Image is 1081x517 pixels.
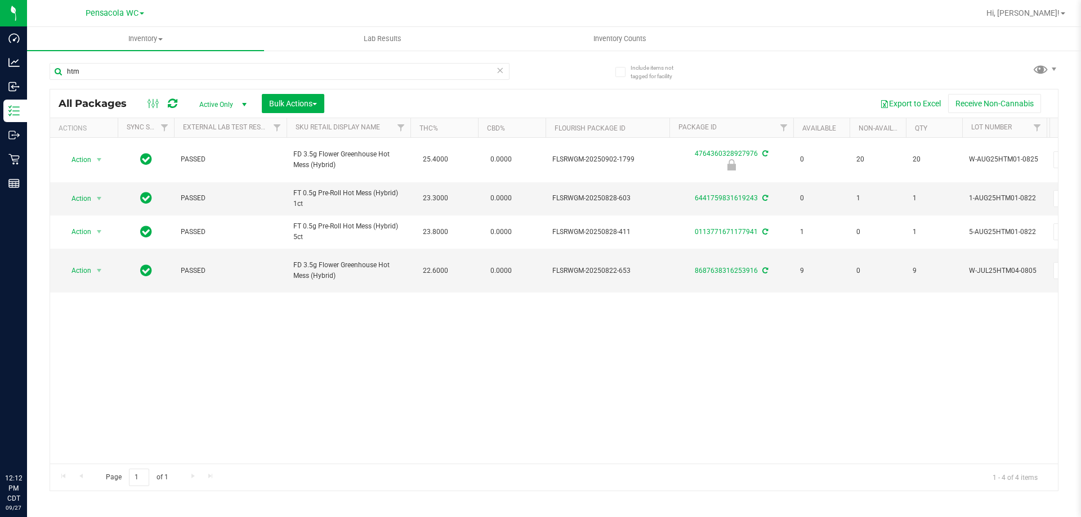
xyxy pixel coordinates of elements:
a: Filter [1028,118,1047,137]
inline-svg: Retail [8,154,20,165]
span: 23.8000 [417,224,454,240]
span: PASSED [181,193,280,204]
input: 1 [129,469,149,486]
button: Export to Excel [873,94,948,113]
span: 20 [856,154,899,165]
span: 0.0000 [485,190,517,206]
span: Sync from Compliance System [761,194,768,202]
span: In Sync [140,151,152,167]
span: Clear [496,63,504,78]
span: FLSRWGM-20250902-1799 [552,154,663,165]
span: 0.0000 [485,151,517,168]
inline-svg: Dashboard [8,33,20,44]
span: 25.4000 [417,151,454,168]
span: 0 [800,154,843,165]
span: FLSRWGM-20250828-411 [552,227,663,237]
a: Lab Results [264,27,501,51]
inline-svg: Analytics [8,57,20,68]
span: Bulk Actions [269,99,317,108]
a: Available [802,124,836,132]
inline-svg: Reports [8,178,20,189]
span: 9 [913,266,955,276]
a: Sku Retail Display Name [296,123,380,131]
span: Hi, [PERSON_NAME]! [986,8,1060,17]
span: 1 - 4 of 4 items [984,469,1047,485]
a: Non-Available [859,124,909,132]
span: 0.0000 [485,263,517,279]
inline-svg: Inbound [8,81,20,92]
a: Inventory [27,27,264,51]
span: 1 [913,193,955,204]
span: PASSED [181,266,280,276]
a: Inventory Counts [501,27,738,51]
div: Launch Hold [668,159,795,170]
a: Filter [392,118,410,137]
span: In Sync [140,224,152,240]
span: Action [61,263,92,278]
a: 4764360328927976 [695,150,758,158]
span: In Sync [140,263,152,278]
a: Package ID [678,123,717,131]
span: 0 [856,227,899,237]
span: 0 [856,266,899,276]
span: select [92,224,106,240]
span: 1 [856,193,899,204]
span: Inventory [27,34,264,44]
input: Search Package ID, Item Name, SKU, Lot or Part Number... [50,63,510,80]
span: Lab Results [349,34,417,44]
a: Filter [155,118,174,137]
span: 0.0000 [485,224,517,240]
span: 20 [913,154,955,165]
span: 1-AUG25HTM01-0822 [969,193,1040,204]
span: Pensacola WC [86,8,139,18]
span: Sync from Compliance System [761,150,768,158]
inline-svg: Inventory [8,105,20,116]
span: 22.6000 [417,263,454,279]
span: Include items not tagged for facility [631,64,687,80]
a: External Lab Test Result [183,123,271,131]
a: 8687638316253916 [695,267,758,275]
span: All Packages [59,97,138,110]
a: Lot Number [971,123,1012,131]
a: 0113771671177941 [695,228,758,236]
span: Sync from Compliance System [761,267,768,275]
span: Action [61,152,92,168]
span: 5-AUG25HTM01-0822 [969,227,1040,237]
span: FD 3.5g Flower Greenhouse Hot Mess (Hybrid) [293,149,404,170]
iframe: Resource center [11,427,45,461]
span: FT 0.5g Pre-Roll Hot Mess (Hybrid) 1ct [293,188,404,209]
button: Receive Non-Cannabis [948,94,1041,113]
button: Bulk Actions [262,94,324,113]
span: 9 [800,266,843,276]
span: Action [61,224,92,240]
span: W-AUG25HTM01-0825 [969,154,1040,165]
span: FT 0.5g Pre-Roll Hot Mess (Hybrid) 5ct [293,221,404,242]
p: 12:12 PM CDT [5,473,22,503]
div: Actions [59,124,113,132]
span: PASSED [181,154,280,165]
p: 09/27 [5,503,22,512]
a: Filter [775,118,793,137]
a: CBD% [487,124,505,132]
span: Page of 1 [96,469,177,486]
span: In Sync [140,190,152,206]
span: select [92,152,106,168]
a: Sync Status [127,123,170,131]
span: 1 [800,227,843,237]
span: Action [61,191,92,206]
span: Sync from Compliance System [761,228,768,236]
a: Qty [915,124,927,132]
span: select [92,191,106,206]
span: PASSED [181,227,280,237]
span: FLSRWGM-20250828-603 [552,193,663,204]
inline-svg: Outbound [8,129,20,141]
span: W-JUL25HTM04-0805 [969,266,1040,276]
span: 23.3000 [417,190,454,206]
a: Filter [268,118,287,137]
span: FD 3.5g Flower Greenhouse Hot Mess (Hybrid) [293,260,404,281]
span: FLSRWGM-20250822-653 [552,266,663,276]
span: 0 [800,193,843,204]
span: 1 [913,227,955,237]
span: select [92,263,106,278]
a: Flourish Package ID [555,124,626,132]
